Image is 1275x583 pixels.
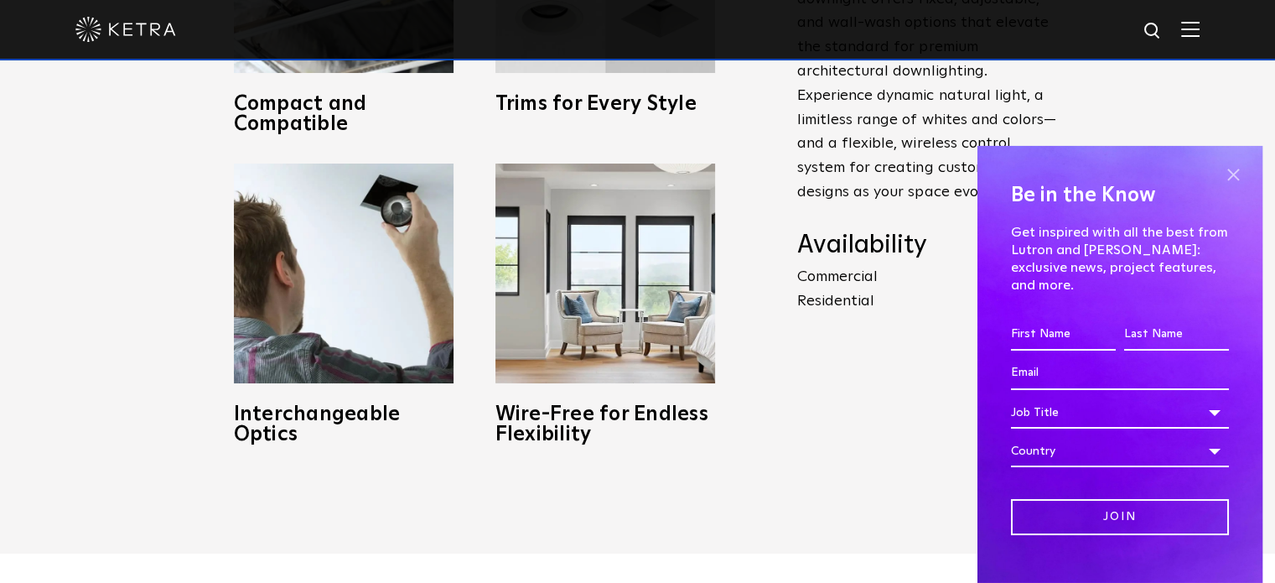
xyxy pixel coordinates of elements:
h3: Trims for Every Style [495,94,715,114]
h3: Wire-Free for Endless Flexibility [495,404,715,445]
div: Job Title [1011,397,1229,429]
div: Country [1011,435,1229,467]
input: Email [1011,357,1229,389]
h3: Compact and Compatible [234,94,454,134]
input: Last Name [1124,319,1229,351]
input: Join [1011,499,1229,535]
p: Commercial Residential [797,265,1057,314]
h4: Availability [797,230,1057,262]
img: Hamburger%20Nav.svg [1181,21,1200,37]
img: D3_WV_Bedroom [495,164,715,383]
p: Get inspired with all the best from Lutron and [PERSON_NAME]: exclusive news, project features, a... [1011,224,1229,294]
h3: Interchangeable Optics [234,404,454,445]
h4: Be in the Know [1011,180,1229,211]
img: D3_OpticSwap [234,164,454,383]
img: search icon [1143,21,1164,42]
input: First Name [1011,319,1116,351]
img: ketra-logo-2019-white [75,17,176,42]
